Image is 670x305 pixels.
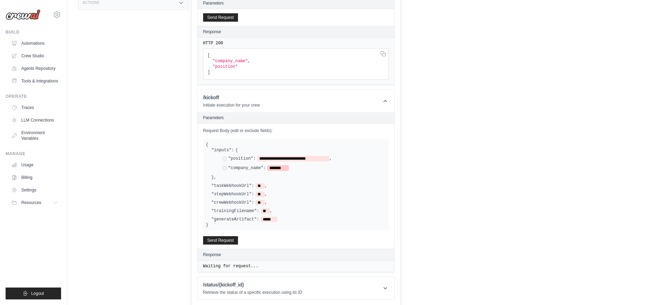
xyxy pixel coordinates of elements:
[8,38,61,49] a: Automations
[203,102,260,108] p: Initiate execution for your crew
[203,281,302,288] h1: /status/{kickoff_id}
[31,291,44,296] span: Logout
[206,223,208,227] span: }
[214,175,216,180] span: ,
[6,288,61,299] button: Logout
[203,290,302,295] p: Retrieve the status of a specific execution using its ID
[213,64,238,69] span: "position"
[203,263,389,269] pre: Waiting for request...
[6,151,61,157] div: Manage
[8,102,61,113] a: Traces
[265,191,267,197] span: ,
[265,183,267,189] span: ,
[6,9,40,20] img: Logo
[8,172,61,183] a: Billing
[228,165,266,171] label: "company_name":
[211,147,234,153] label: "inputs":
[265,200,267,205] span: ,
[6,94,61,99] div: Operate
[203,29,221,35] h2: Response
[206,142,208,147] span: {
[83,1,99,5] h3: Actions
[211,183,254,189] label: "taskWebhookUrl":
[21,200,41,205] span: Resources
[635,271,670,305] iframe: Chat Widget
[8,115,61,126] a: LLM Connections
[6,29,61,35] div: Build
[203,0,389,6] h2: Parameters
[203,236,238,245] button: Send Request
[8,127,61,144] a: Environment Variables
[8,184,61,196] a: Settings
[203,94,260,101] h1: /kickoff
[211,175,214,180] span: }
[8,159,61,170] a: Usage
[228,156,256,161] label: "position":
[208,70,210,75] span: ]
[8,50,61,61] a: Crew Studio
[203,128,389,133] label: Request Body (edit or exclude fields):
[213,59,248,64] span: "company_name"
[211,208,259,214] label: "trainingFilename":
[248,59,250,64] span: ,
[8,197,61,208] button: Resources
[208,53,210,58] span: [
[211,191,254,197] label: "stepWebhookUrl":
[203,252,221,257] h2: Response
[270,208,272,214] span: ,
[211,200,254,205] label: "crewWebhookUrl":
[203,115,389,121] h2: Parameters
[203,41,389,46] pre: HTTP 200
[211,217,259,222] label: "generateArtifact":
[8,75,61,87] a: Tools & Integrations
[236,147,238,153] span: {
[8,63,61,74] a: Agents Repository
[203,13,238,22] button: Send Request
[329,156,332,161] span: ,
